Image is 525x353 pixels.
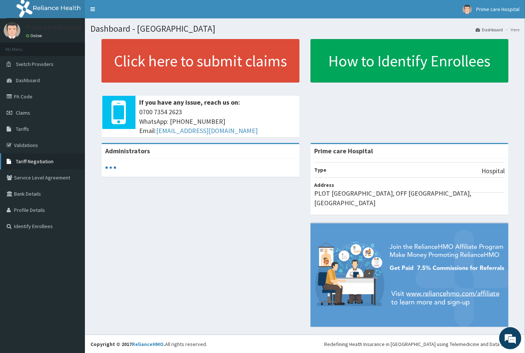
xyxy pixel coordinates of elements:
[26,24,82,31] p: Prime care Hospital
[314,167,326,173] b: Type
[105,162,116,173] svg: audio-loading
[132,341,164,347] a: RelianceHMO
[314,189,505,207] p: PLOT [GEOGRAPHIC_DATA], OFF [GEOGRAPHIC_DATA], [GEOGRAPHIC_DATA]
[16,158,54,165] span: Tariff Negotiation
[16,61,54,67] span: Switch Providers
[476,6,519,13] span: Prime care Hospital
[105,147,150,155] b: Administrators
[476,27,503,33] a: Dashboard
[90,24,519,34] h1: Dashboard - [GEOGRAPHIC_DATA]
[16,77,40,84] span: Dashboard
[504,27,519,33] li: Here
[463,5,472,14] img: User Image
[26,33,44,38] a: Online
[16,126,29,132] span: Tariffs
[139,107,296,136] span: 0700 7354 2623 WhatsApp: [PHONE_NUMBER] Email:
[156,126,258,135] a: [EMAIL_ADDRESS][DOMAIN_NAME]
[4,22,20,39] img: User Image
[310,223,508,327] img: provider-team-banner.png
[324,340,519,348] div: Redefining Heath Insurance in [GEOGRAPHIC_DATA] using Telemedicine and Data Science!
[310,39,508,83] a: How to Identify Enrollees
[90,341,165,347] strong: Copyright © 2017 .
[314,182,334,188] b: Address
[16,109,30,116] span: Claims
[139,98,240,106] b: If you have any issue, reach us on:
[314,147,373,155] strong: Prime care Hospital
[102,39,299,83] a: Click here to submit claims
[481,166,505,176] p: Hospital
